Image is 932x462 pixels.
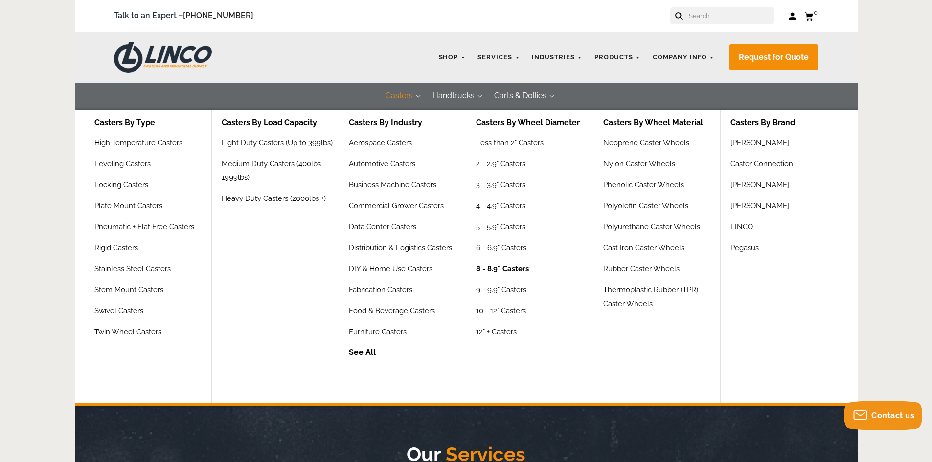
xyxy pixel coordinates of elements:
[114,9,253,22] span: Talk to an Expert –
[844,401,922,430] button: Contact us
[789,11,797,21] a: Log in
[183,11,253,20] a: [PHONE_NUMBER]
[648,48,719,67] a: Company Info
[376,83,423,110] button: Casters
[527,48,587,67] a: Industries
[688,7,774,24] input: Search
[423,83,484,110] button: Handtrucks
[484,83,556,110] button: Carts & Dollies
[814,9,818,16] span: 0
[590,48,645,67] a: Products
[434,48,471,67] a: Shop
[473,48,524,67] a: Services
[804,10,818,22] a: 0
[114,42,212,73] img: LINCO CASTERS & INDUSTRIAL SUPPLY
[871,411,914,420] span: Contact us
[729,44,818,70] a: Request for Quote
